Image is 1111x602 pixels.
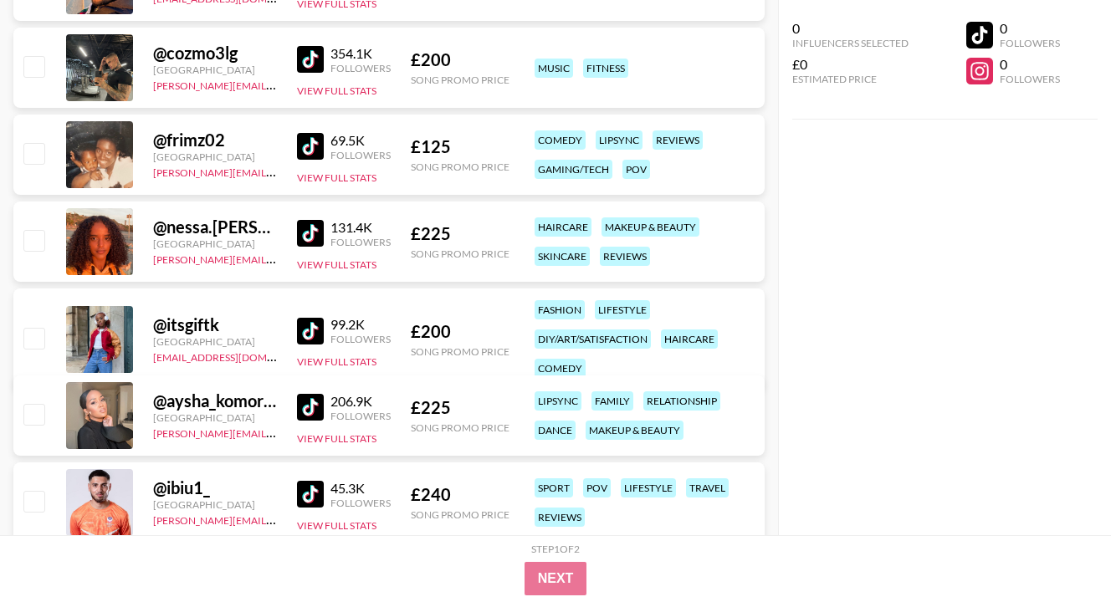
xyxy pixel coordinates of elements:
img: TikTok [297,318,324,344]
div: haircare [535,217,591,237]
img: TikTok [297,394,324,421]
div: pov [622,160,650,179]
div: @ ibiu1_ [153,477,277,498]
div: 354.1K [330,45,391,62]
iframe: Drift Widget Chat Controller [1027,518,1091,582]
div: 0 [1000,20,1060,37]
div: £ 225 [411,223,509,244]
div: Followers [330,333,391,345]
a: [PERSON_NAME][EMAIL_ADDRESS][DOMAIN_NAME] [153,163,401,179]
div: Song Promo Price [411,421,509,434]
div: [GEOGRAPHIC_DATA] [153,237,277,250]
a: [PERSON_NAME][EMAIL_ADDRESS][DOMAIN_NAME] [153,250,401,266]
div: [GEOGRAPHIC_DATA] [153,498,277,511]
img: TikTok [297,481,324,508]
div: lifestyle [595,300,650,319]
div: @ cozmo3lg [153,43,277,64]
div: Song Promo Price [411,508,509,521]
a: [PERSON_NAME][EMAIL_ADDRESS][DOMAIN_NAME] [153,76,401,92]
div: Followers [330,149,391,161]
div: 0 [1000,56,1060,73]
div: [GEOGRAPHIC_DATA] [153,64,277,76]
button: View Full Stats [297,171,376,184]
div: lipsync [535,391,581,411]
div: pov [583,478,611,497]
button: Next [525,562,587,595]
div: family [591,391,633,411]
div: @ frimz02 [153,130,277,150]
div: gaming/tech [535,160,612,179]
div: Step 1 of 2 [531,543,580,555]
div: [GEOGRAPHIC_DATA] [153,150,277,163]
div: Followers [330,497,391,509]
div: Followers [1000,37,1060,49]
img: TikTok [297,220,324,247]
button: View Full Stats [297,84,376,97]
div: comedy [535,130,586,150]
div: £ 225 [411,397,509,418]
div: music [535,59,573,78]
div: reviews [653,130,703,150]
div: reviews [535,508,585,527]
button: View Full Stats [297,355,376,368]
div: Song Promo Price [411,161,509,173]
div: 99.2K [330,316,391,333]
div: £ 240 [411,484,509,505]
div: fitness [583,59,628,78]
div: sport [535,478,573,497]
div: @ nessa.[PERSON_NAME] [153,217,277,237]
div: 206.9K [330,393,391,410]
div: Followers [330,410,391,422]
div: comedy [535,359,586,378]
div: 69.5K [330,132,391,149]
div: skincare [535,247,590,266]
div: [GEOGRAPHIC_DATA] [153,411,277,424]
div: fashion [535,300,585,319]
div: diy/art/satisfaction [535,329,651,349]
div: Song Promo Price [411,247,509,260]
div: Estimated Price [792,73,909,85]
div: @ itsgiftk [153,314,277,335]
div: Followers [330,62,391,74]
div: relationship [643,391,720,411]
div: @ aysha_komorah [153,390,277,411]
div: Influencers Selected [792,37,909,49]
a: [EMAIL_ADDRESS][DOMAIN_NAME] [153,348,321,364]
div: 0 [792,20,909,37]
div: Song Promo Price [411,345,509,358]
div: Song Promo Price [411,74,509,86]
img: TikTok [297,46,324,73]
div: haircare [661,329,718,349]
div: £ 125 [411,136,509,157]
button: View Full Stats [297,519,376,532]
div: Followers [330,236,391,248]
button: View Full Stats [297,432,376,445]
img: TikTok [297,133,324,160]
div: lifestyle [621,478,676,497]
div: 131.4K [330,219,391,236]
div: £ 200 [411,49,509,70]
div: [GEOGRAPHIC_DATA] [153,335,277,348]
a: [PERSON_NAME][EMAIL_ADDRESS][DOMAIN_NAME] [153,511,401,527]
button: View Full Stats [297,258,376,271]
div: £0 [792,56,909,73]
div: lipsync [596,130,643,150]
div: makeup & beauty [602,217,699,237]
div: reviews [600,247,650,266]
a: [PERSON_NAME][EMAIL_ADDRESS][DOMAIN_NAME] [153,424,401,440]
div: £ 200 [411,321,509,342]
div: makeup & beauty [586,421,683,440]
div: dance [535,421,576,440]
div: 45.3K [330,480,391,497]
div: travel [686,478,729,497]
div: Followers [1000,73,1060,85]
